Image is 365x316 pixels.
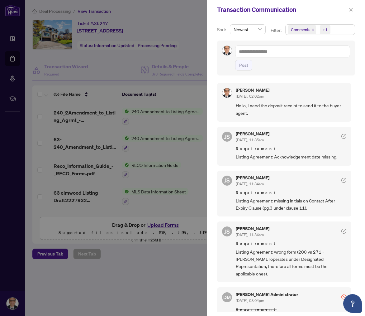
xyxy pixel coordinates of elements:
span: Listing Agreement: missing initials on Contact After Expiry Clause (pg.3 under clause 11). [236,197,346,212]
span: [DATE], 11:34am [236,232,264,237]
span: close [349,7,353,12]
span: DM [223,294,231,301]
span: Newest [234,25,262,34]
h5: [PERSON_NAME] [236,132,269,136]
p: Sort: [217,26,227,33]
span: stop [341,294,346,299]
span: JS [224,227,230,236]
p: Filter: [271,27,282,34]
span: close [311,28,315,31]
span: [DATE], 11:34am [236,182,264,186]
span: check-circle [341,134,346,139]
span: Comments [288,25,316,34]
h5: [PERSON_NAME] [236,88,269,92]
h5: [PERSON_NAME] [236,176,269,180]
span: check-circle [341,229,346,234]
span: JS [224,176,230,185]
h5: [PERSON_NAME] Administrator [236,292,298,297]
span: Listing Agreement: wrong form (200 vs 271 - [PERSON_NAME] operates under Designated Representatio... [236,248,346,278]
div: +1 [323,27,328,33]
span: [DATE], 11:35am [236,138,264,142]
span: Requirement [236,241,346,247]
span: [DATE], 03:04pm [236,298,264,303]
span: Hello, I need the deposit receipt to send it to the buyer agent. [236,102,346,117]
span: JS [224,132,230,141]
h5: [PERSON_NAME] [236,226,269,231]
div: Transaction Communication [217,5,347,14]
button: Post [235,60,252,70]
img: Profile Icon [222,88,232,98]
img: Profile Icon [222,46,232,55]
button: Open asap [343,294,362,313]
span: Requirement [236,190,346,196]
span: Requirement [236,146,346,152]
span: Listing Agreement: Acknowledgement date missing. [236,153,346,160]
span: check-circle [341,178,346,183]
span: [DATE], 02:02pm [236,94,264,99]
span: Comments [291,27,310,33]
